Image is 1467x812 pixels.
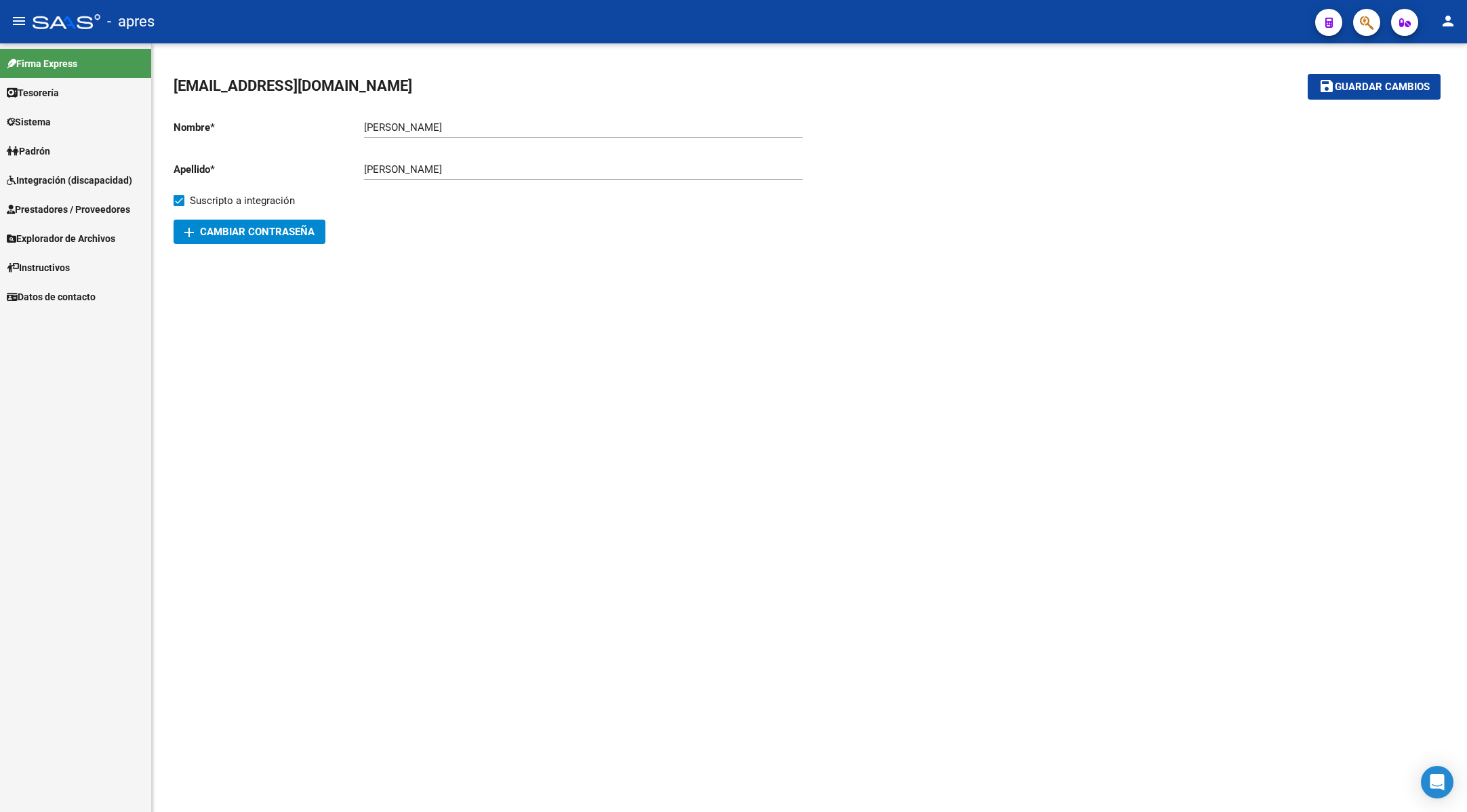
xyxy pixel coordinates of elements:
mat-icon: menu [11,13,27,29]
mat-icon: save [1319,78,1335,94]
mat-icon: person [1440,13,1456,29]
span: Firma Express [7,56,77,71]
p: Nombre [174,120,364,135]
div: Open Intercom Messenger [1421,766,1453,798]
span: Cambiar Contraseña [184,226,315,238]
span: Integración (discapacidad) [7,173,132,188]
p: Apellido [174,162,364,177]
span: Suscripto a integración [190,192,295,209]
span: - apres [107,7,155,37]
span: Instructivos [7,260,70,275]
span: [EMAIL_ADDRESS][DOMAIN_NAME] [174,77,412,94]
mat-icon: add [181,224,197,241]
button: Guardar cambios [1308,74,1441,99]
button: Cambiar Contraseña [174,220,325,244]
span: Padrón [7,144,50,159]
span: Guardar cambios [1335,81,1430,94]
span: Sistema [7,115,51,129]
span: Explorador de Archivos [7,231,115,246]
span: Tesorería [7,85,59,100]
span: Datos de contacto [7,289,96,304]
span: Prestadores / Proveedores [7,202,130,217]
